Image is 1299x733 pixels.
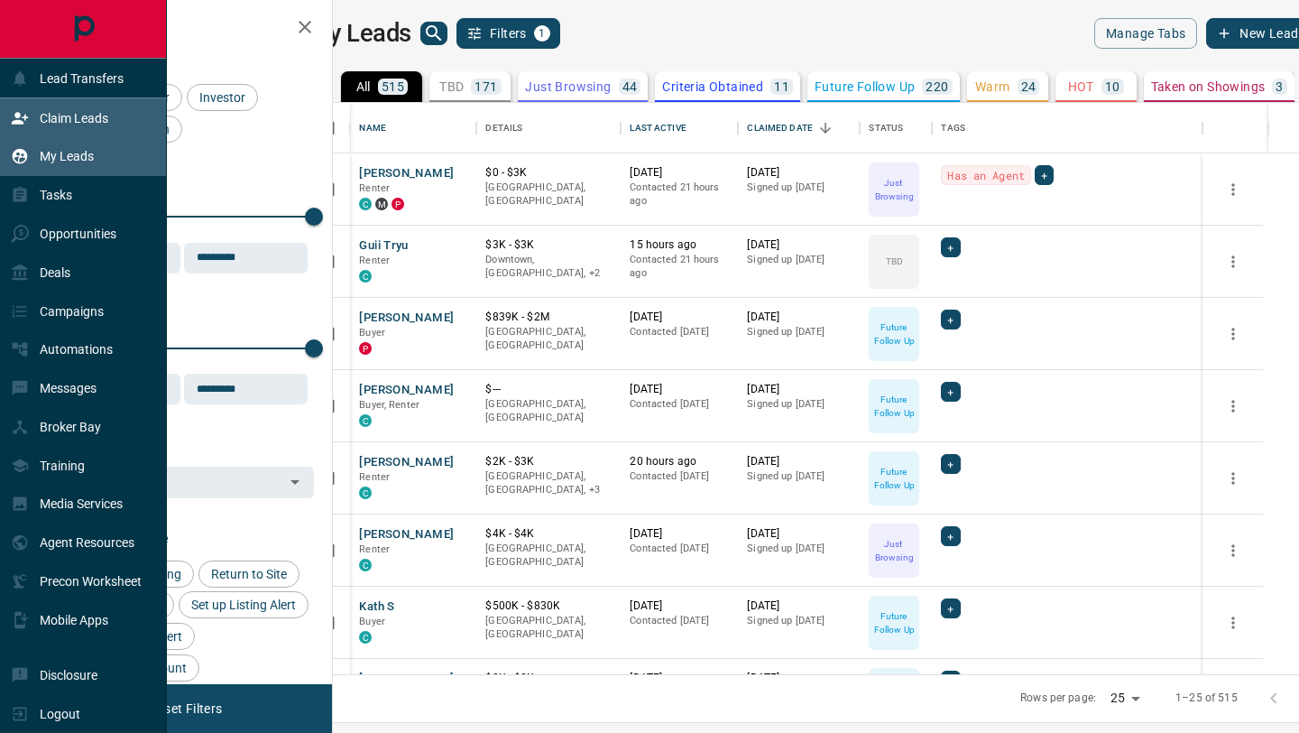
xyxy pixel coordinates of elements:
[359,342,372,355] div: property.ca
[439,80,464,93] p: TBD
[359,526,454,543] button: [PERSON_NAME]
[774,80,789,93] p: 11
[375,198,388,210] div: mrloft.ca
[941,103,965,153] div: Tags
[630,614,729,628] p: Contacted [DATE]
[941,237,960,257] div: +
[187,84,258,111] div: Investor
[485,325,612,353] p: [GEOGRAPHIC_DATA], [GEOGRAPHIC_DATA]
[1220,609,1247,636] button: more
[350,103,476,153] div: Name
[747,382,851,397] p: [DATE]
[485,614,612,642] p: [GEOGRAPHIC_DATA], [GEOGRAPHIC_DATA]
[662,80,763,93] p: Criteria Obtained
[747,614,851,628] p: Signed up [DATE]
[630,526,729,542] p: [DATE]
[871,465,917,492] p: Future Follow Up
[747,526,851,542] p: [DATE]
[485,253,612,281] p: West End, Toronto
[630,469,729,484] p: Contacted [DATE]
[630,310,729,325] p: [DATE]
[947,166,1025,184] span: Has an Agent
[975,80,1010,93] p: Warm
[382,80,404,93] p: 515
[485,310,612,325] p: $839K - $2M
[359,198,372,210] div: condos.ca
[485,671,612,686] p: $2K - $2K
[630,103,686,153] div: Last Active
[58,18,314,40] h2: Filters
[947,672,954,690] span: +
[282,469,308,495] button: Open
[813,116,838,141] button: Sort
[1041,166,1047,184] span: +
[747,165,851,181] p: [DATE]
[630,397,729,412] p: Contacted [DATE]
[359,382,454,399] button: [PERSON_NAME]
[359,616,385,627] span: Buyer
[630,671,729,686] p: [DATE]
[1103,685,1147,711] div: 25
[747,542,851,556] p: Signed up [DATE]
[871,176,917,203] p: Just Browsing
[359,103,386,153] div: Name
[392,198,404,210] div: property.ca
[476,103,621,153] div: Details
[747,671,851,686] p: [DATE]
[485,165,612,181] p: $0 - $3K
[359,270,372,283] div: condos.ca
[485,598,612,614] p: $500K - $830K
[359,598,394,616] button: Kath S
[198,561,299,588] div: Return to Site
[747,325,851,339] p: Signed up [DATE]
[359,454,454,471] button: [PERSON_NAME]
[485,542,612,570] p: [GEOGRAPHIC_DATA], [GEOGRAPHIC_DATA]
[947,238,954,256] span: +
[1220,248,1247,275] button: more
[932,103,1202,153] div: Tags
[871,537,917,564] p: Just Browsing
[630,598,729,614] p: [DATE]
[630,542,729,556] p: Contacted [DATE]
[941,382,960,402] div: +
[485,237,612,253] p: $3K - $3K
[359,237,408,255] button: Guii Tryu
[1021,80,1036,93] p: 24
[359,631,372,644] div: condos.ca
[815,80,915,93] p: Future Follow Up
[1220,176,1247,203] button: more
[1094,18,1197,49] button: Manage Tabs
[947,455,954,473] span: +
[747,237,851,253] p: [DATE]
[359,182,390,194] span: Renter
[1220,320,1247,348] button: more
[1175,691,1237,706] p: 1–25 of 515
[871,320,917,348] p: Future Follow Up
[420,22,447,45] button: search button
[926,80,948,93] p: 220
[359,559,372,571] div: condos.ca
[485,469,612,497] p: East End, Midtown | Central, Toronto
[747,103,813,153] div: Claimed Date
[359,255,390,266] span: Renter
[630,325,729,339] p: Contacted [DATE]
[941,310,960,329] div: +
[860,103,932,153] div: Status
[359,543,390,555] span: Renter
[1220,465,1247,492] button: more
[359,471,390,483] span: Renter
[185,598,302,612] span: Set up Listing Alert
[886,255,903,268] p: TBD
[179,591,309,618] div: Set up Listing Alert
[359,414,372,427] div: condos.ca
[621,103,738,153] div: Last Active
[308,19,411,48] h1: My Leads
[871,393,917,420] p: Future Follow Up
[941,526,960,546] div: +
[205,567,293,581] span: Return to Site
[747,469,851,484] p: Signed up [DATE]
[1220,537,1247,564] button: more
[456,18,560,49] button: Filters1
[747,397,851,412] p: Signed up [DATE]
[359,327,385,339] span: Buyer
